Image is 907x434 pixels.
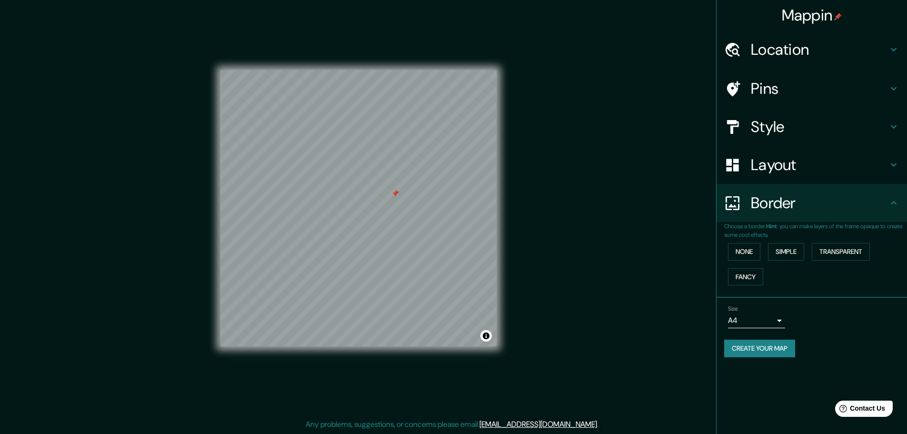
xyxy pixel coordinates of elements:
button: Create your map [724,340,795,357]
h4: Layout [751,155,888,174]
img: pin-icon.png [834,13,842,20]
p: Any problems, suggestions, or concerns please email . [306,419,598,430]
h4: Style [751,117,888,136]
h4: Location [751,40,888,59]
button: Transparent [812,243,870,261]
button: Toggle attribution [480,330,492,342]
div: . [600,419,602,430]
b: Hint [766,222,777,230]
div: Layout [717,146,907,184]
div: Pins [717,70,907,108]
button: Fancy [728,268,763,286]
p: Choose a border. : you can make layers of the frame opaque to create some cool effects. [724,222,907,239]
h4: Pins [751,79,888,98]
div: A4 [728,313,785,328]
h4: Border [751,193,888,212]
label: Size [728,305,738,313]
div: Location [717,30,907,69]
h4: Mappin [782,6,842,25]
button: None [728,243,760,261]
div: Style [717,108,907,146]
button: Simple [768,243,804,261]
canvas: Map [220,70,497,346]
div: . [598,419,600,430]
div: Border [717,184,907,222]
iframe: Help widget launcher [822,397,897,424]
a: [EMAIL_ADDRESS][DOMAIN_NAME] [479,419,597,429]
